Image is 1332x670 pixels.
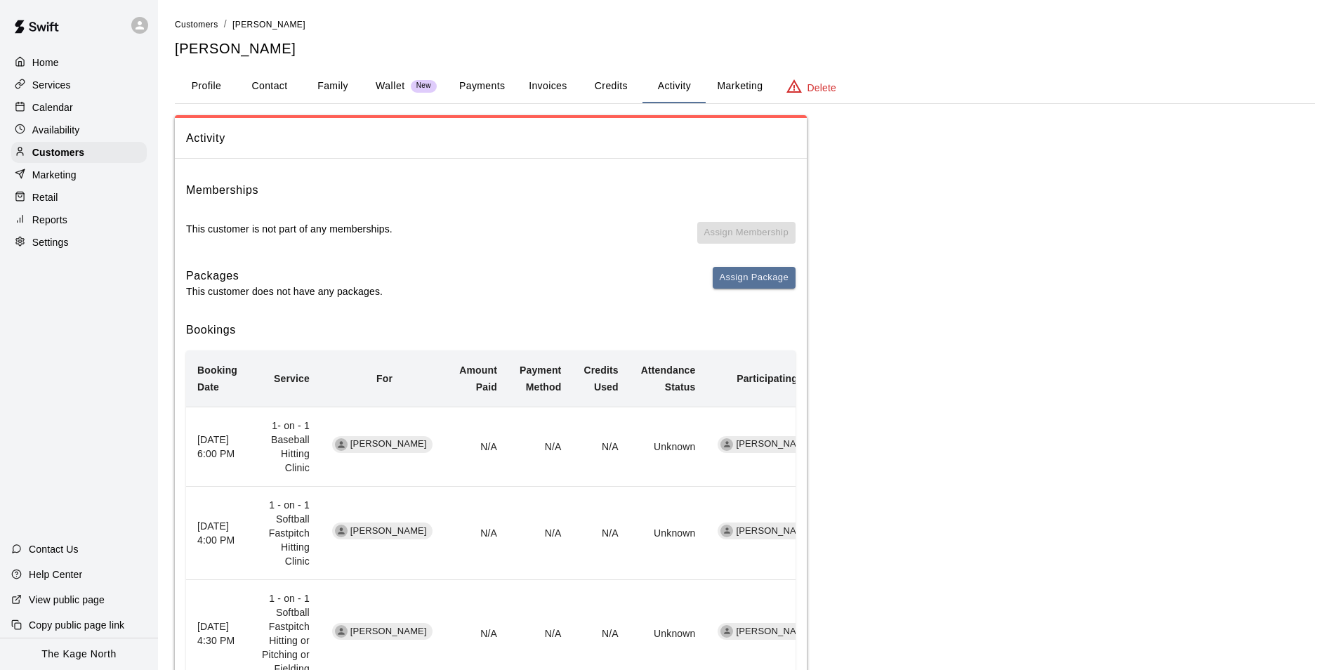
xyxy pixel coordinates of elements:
[697,222,796,256] span: You don't have any memberships
[583,364,618,393] b: Credits Used
[32,78,71,92] p: Services
[376,79,405,93] p: Wallet
[706,70,774,103] button: Marketing
[32,145,84,159] p: Customers
[274,373,310,384] b: Service
[335,438,348,451] div: Alyssa Haines
[175,20,218,29] span: Customers
[730,438,818,451] span: [PERSON_NAME]
[32,235,69,249] p: Settings
[630,407,707,486] td: Unknown
[11,187,147,208] a: Retail
[29,593,105,607] p: View public page
[448,407,508,486] td: N/A
[730,625,818,638] span: [PERSON_NAME]
[175,17,1315,32] nav: breadcrumb
[448,70,516,103] button: Payments
[186,181,258,199] h6: Memberships
[32,190,58,204] p: Retail
[737,373,823,384] b: Participating Staff
[32,55,59,70] p: Home
[508,487,572,580] td: N/A
[175,18,218,29] a: Customers
[572,487,629,580] td: N/A
[186,267,383,285] h6: Packages
[718,436,818,453] div: [PERSON_NAME]
[516,70,579,103] button: Invoices
[175,70,1315,103] div: basic tabs example
[376,373,393,384] b: For
[630,487,707,580] td: Unknown
[720,438,733,451] div: Brittani Goettsch
[175,70,238,103] button: Profile
[572,407,629,486] td: N/A
[345,625,433,638] span: [PERSON_NAME]
[41,647,117,662] p: The Kage North
[32,213,67,227] p: Reports
[335,625,348,638] div: Alyssa Haines
[32,100,73,114] p: Calendar
[508,407,572,486] td: N/A
[11,232,147,253] a: Settings
[186,321,796,339] h6: Bookings
[249,407,321,486] td: 1- on - 1 Baseball Hitting Clinic
[232,20,305,29] span: [PERSON_NAME]
[335,525,348,537] div: Alyssa Haines
[345,438,433,451] span: [PERSON_NAME]
[186,129,796,147] span: Activity
[345,525,433,538] span: [PERSON_NAME]
[720,525,733,537] div: Brittani Goettsch
[641,364,696,393] b: Attendance Status
[197,364,237,393] b: Booking Date
[520,364,561,393] b: Payment Method
[11,119,147,140] a: Availability
[301,70,364,103] button: Family
[11,97,147,118] a: Calendar
[11,142,147,163] a: Customers
[186,222,393,236] p: This customer is not part of any memberships.
[720,625,733,638] div: Brittani Goettsch
[718,523,818,539] div: [PERSON_NAME]
[713,267,796,289] button: Assign Package
[32,168,77,182] p: Marketing
[32,123,80,137] p: Availability
[11,52,147,73] a: Home
[11,209,147,230] a: Reports
[186,407,249,486] th: [DATE] 6:00 PM
[579,70,642,103] button: Credits
[448,487,508,580] td: N/A
[459,364,497,393] b: Amount Paid
[186,284,383,298] p: This customer does not have any packages.
[730,525,818,538] span: [PERSON_NAME]
[642,70,706,103] button: Activity
[11,74,147,96] a: Services
[238,70,301,103] button: Contact
[29,618,124,632] p: Copy public page link
[175,39,1315,58] h5: [PERSON_NAME]
[29,542,79,556] p: Contact Us
[807,81,836,95] p: Delete
[29,567,82,582] p: Help Center
[718,623,818,640] div: [PERSON_NAME]
[186,487,249,580] th: [DATE] 4:00 PM
[224,17,227,32] li: /
[11,164,147,185] a: Marketing
[249,487,321,580] td: 1 - on - 1 Softball Fastpitch Hitting Clinic
[411,81,437,91] span: New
